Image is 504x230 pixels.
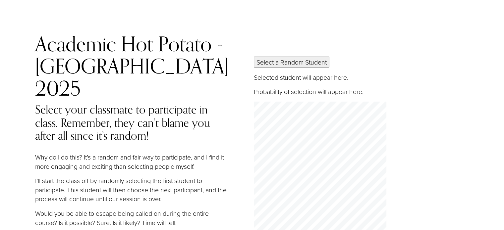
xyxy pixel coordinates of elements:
[35,33,230,99] h2: Academic Hot Potato - [GEOGRAPHIC_DATA] 2025
[254,87,489,96] p: Probability of selection will appear here.
[254,73,489,82] p: Selected student will appear here.
[35,176,230,204] p: I’ll start the class off by randomly selecting the first student to participate. This student wil...
[35,103,230,142] h4: Select your classmate to participate in class. Remember, they can’t blame you after all since it’...
[254,57,329,68] button: Select a Random Student
[35,209,230,227] p: Would you be able to escape being called on during the entire course? Is it possible? Sure. Is it...
[35,153,230,171] p: Why do I do this? It’s a random and fair way to participate, and I find it more engaging and exci...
